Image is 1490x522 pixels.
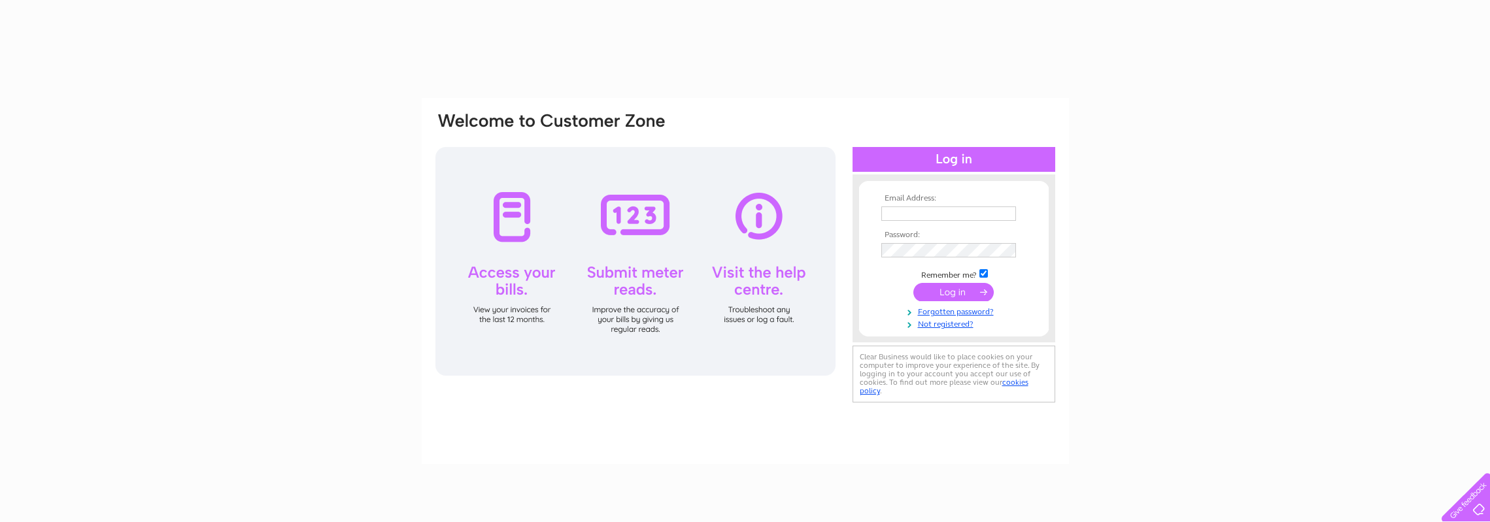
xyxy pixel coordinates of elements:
a: cookies policy [860,378,1028,395]
input: Submit [913,283,994,301]
th: Email Address: [878,194,1030,203]
td: Remember me? [878,267,1030,280]
a: Not registered? [881,317,1030,329]
div: Clear Business would like to place cookies on your computer to improve your experience of the sit... [853,346,1055,402]
th: Password: [878,231,1030,240]
a: Forgotten password? [881,304,1030,317]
